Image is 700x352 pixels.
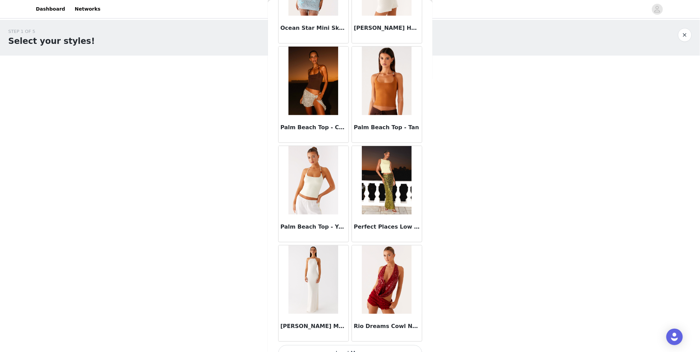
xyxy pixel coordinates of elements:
h3: Palm Beach Top - Yellow [281,223,346,231]
h3: [PERSON_NAME] Maxi Dress - Ivory [281,322,346,330]
h3: Palm Beach Top - Chocolate [281,123,346,132]
img: Rio Dreams Cowl Neck Halter Top - Red [362,245,412,314]
div: avatar [654,4,661,15]
img: Palm Beach Top - Tan [362,47,412,115]
h3: [PERSON_NAME] Halter Top - Blue [354,24,420,32]
img: Raffa Pearl Maxi Dress - Ivory [288,245,338,314]
img: Palm Beach Top - Chocolate [288,47,338,115]
h3: Ocean Star Mini Skirt - Blue [281,24,346,32]
h3: Perfect Places Low Rise Sequin Maxi Skirt - Olive [354,223,420,231]
h3: Rio Dreams Cowl Neck Halter Top - Red [354,322,420,330]
img: Perfect Places Low Rise Sequin Maxi Skirt - Olive [362,146,412,215]
h3: Palm Beach Top - Tan [354,123,420,132]
h1: Select your styles! [8,35,95,47]
div: Open Intercom Messenger [666,329,683,345]
img: Palm Beach Top - Yellow [288,146,338,215]
div: STEP 1 OF 5 [8,28,95,35]
a: Dashboard [32,1,69,17]
a: Networks [71,1,105,17]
